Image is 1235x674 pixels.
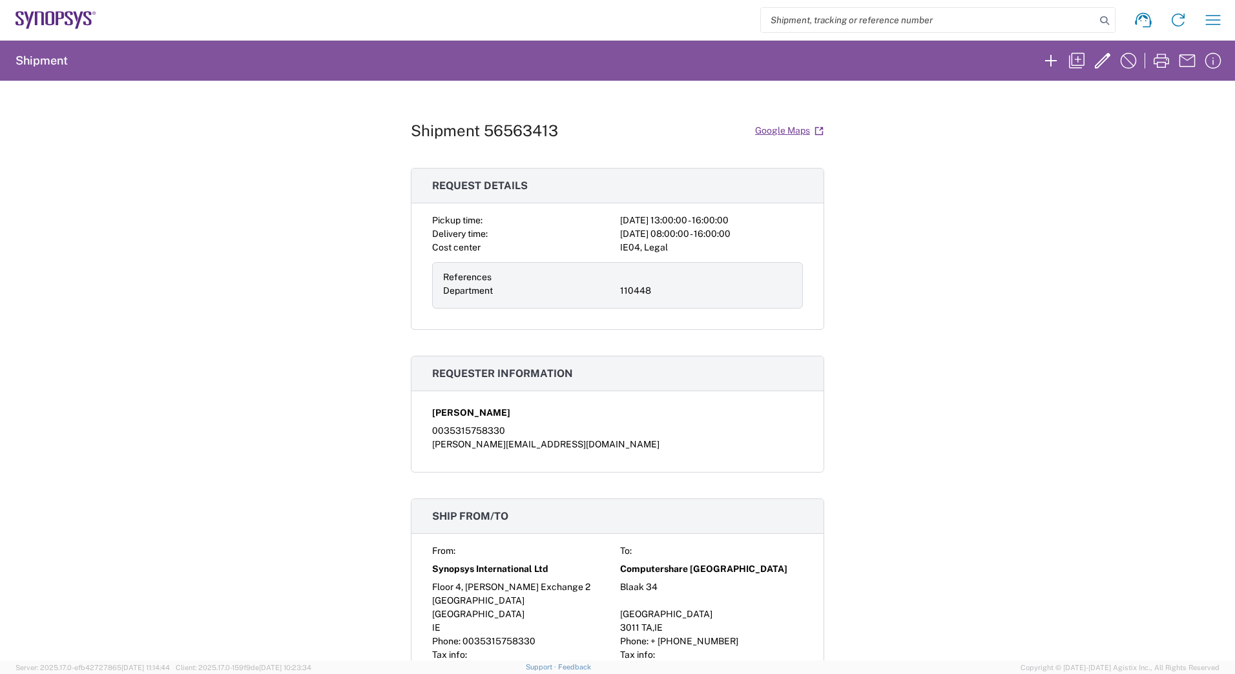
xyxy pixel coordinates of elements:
[432,546,455,556] span: From:
[411,121,558,140] h1: Shipment 56563413
[432,229,488,239] span: Delivery time:
[652,622,654,633] span: ,
[432,636,461,646] span: Phone:
[620,562,787,576] span: Computershare [GEOGRAPHIC_DATA]
[620,546,632,556] span: To:
[620,284,792,298] div: 110448
[432,242,481,252] span: Cost center
[432,179,528,192] span: Request details
[432,424,803,438] div: 0035315758330
[620,636,649,646] span: Phone:
[121,664,170,671] span: [DATE] 11:14:44
[654,622,663,633] span: IE
[443,272,492,282] span: References
[754,119,824,142] a: Google Maps
[620,227,803,241] div: [DATE] 08:00:00 - 16:00:00
[432,580,615,594] div: Floor 4, [PERSON_NAME] Exchange 2
[432,367,573,380] span: Requester information
[16,53,68,68] h2: Shipment
[620,214,803,227] div: [DATE] 13:00:00 - 16:00:00
[526,663,558,671] a: Support
[176,664,311,671] span: Client: 2025.17.0-159f9de
[432,215,483,225] span: Pickup time:
[432,562,548,576] span: Synopsys International Ltd
[443,284,615,298] div: Department
[432,594,615,608] div: [GEOGRAPHIC_DATA]
[620,580,803,594] div: Blaak 34
[259,664,311,671] span: [DATE] 10:23:34
[620,649,655,660] span: Tax info:
[432,510,508,522] span: Ship from/to
[16,664,170,671] span: Server: 2025.17.0-efb42727865
[1021,662,1219,673] span: Copyright © [DATE]-[DATE] Agistix Inc., All Rights Reserved
[650,636,738,646] span: + [PHONE_NUMBER]
[432,622,441,633] span: IE
[558,663,591,671] a: Feedback
[432,649,467,660] span: Tax info:
[761,8,1095,32] input: Shipment, tracking or reference number
[620,622,652,633] span: 3011 TA
[432,406,510,420] span: [PERSON_NAME]
[462,636,535,646] span: 0035315758330
[432,609,524,619] span: [GEOGRAPHIC_DATA]
[432,438,803,451] div: [PERSON_NAME][EMAIL_ADDRESS][DOMAIN_NAME]
[620,609,712,619] span: [GEOGRAPHIC_DATA]
[620,241,803,254] div: IE04, Legal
